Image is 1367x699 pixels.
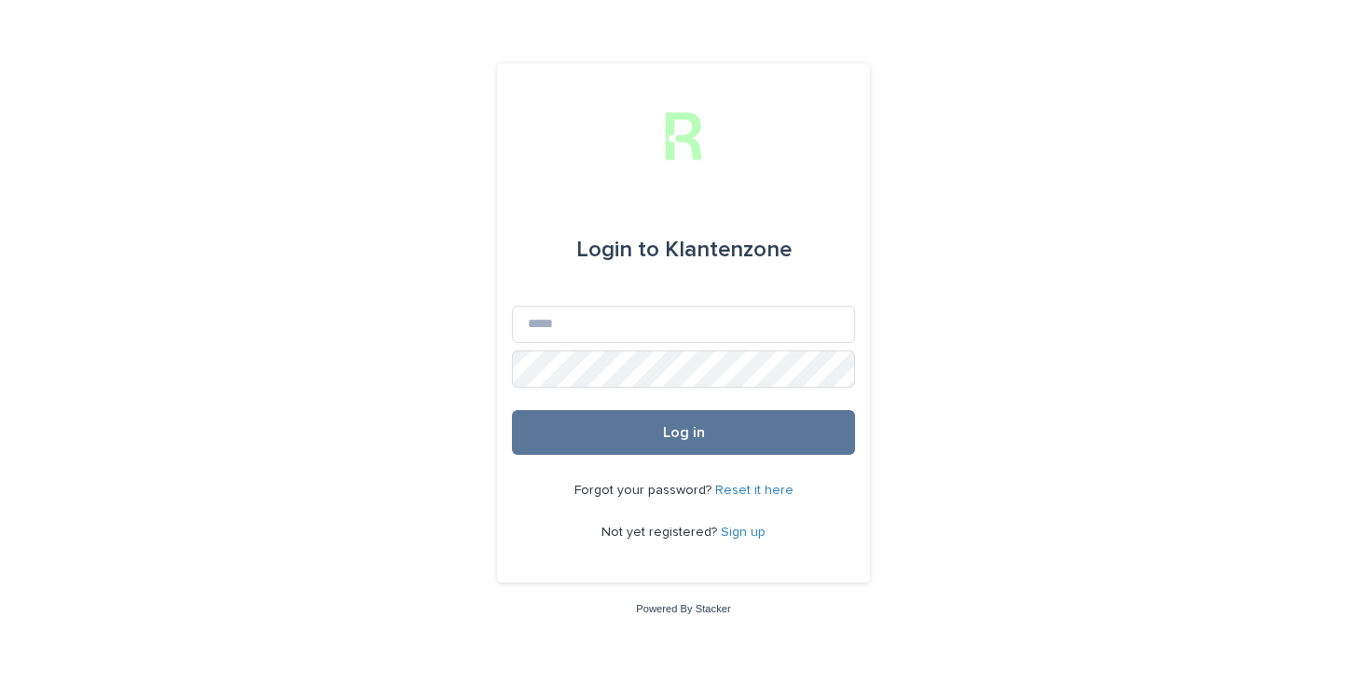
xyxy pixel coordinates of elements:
span: Not yet registered? [601,526,721,539]
img: h2KIERbZRTK6FourSpbg [656,108,711,164]
a: Sign up [721,526,766,539]
div: Klantenzone [576,224,792,276]
a: Powered By Stacker [636,603,730,614]
a: Reset it here [715,484,794,497]
span: Login to [576,239,659,261]
span: Forgot your password? [574,484,715,497]
span: Log in [663,425,705,440]
button: Log in [512,410,855,455]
